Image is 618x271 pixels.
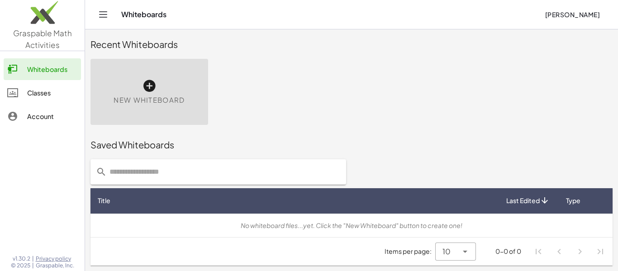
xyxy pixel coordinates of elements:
nav: Pagination Navigation [528,241,611,262]
span: | [32,262,34,269]
div: 0-0 of 0 [495,247,521,256]
div: Recent Whiteboards [90,38,613,51]
div: No whiteboard files...yet. Click the "New Whiteboard" button to create one! [98,221,605,230]
span: [PERSON_NAME] [545,10,600,19]
a: Privacy policy [36,255,74,262]
button: [PERSON_NAME] [537,6,607,23]
a: Whiteboards [4,58,81,80]
span: Graspable, Inc. [36,262,74,269]
div: Whiteboards [27,64,77,75]
div: Saved Whiteboards [90,138,613,151]
a: Account [4,105,81,127]
a: Classes [4,82,81,104]
span: Title [98,196,110,205]
span: 10 [442,246,451,257]
button: Toggle navigation [96,7,110,22]
span: Last Edited [506,196,540,205]
div: Classes [27,87,77,98]
i: prepended action [96,166,107,177]
span: Type [566,196,580,205]
span: Items per page: [385,247,435,256]
span: Graspable Math Activities [13,28,72,50]
span: | [32,255,34,262]
span: © 2025 [11,262,30,269]
span: New Whiteboard [114,95,185,105]
div: Account [27,111,77,122]
span: v1.30.2 [13,255,30,262]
